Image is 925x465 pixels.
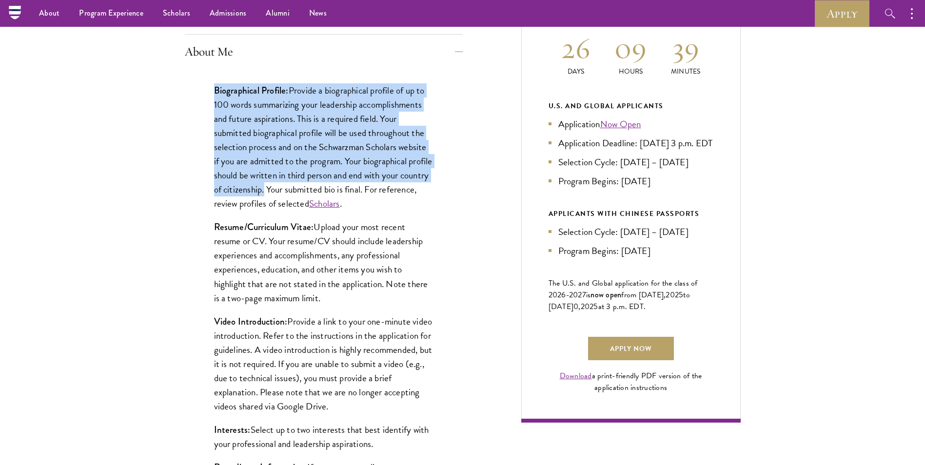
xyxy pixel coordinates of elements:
[593,301,598,312] span: 5
[549,30,604,66] h2: 26
[549,155,713,169] li: Selection Cycle: [DATE] – [DATE]
[549,100,713,112] div: U.S. and Global Applicants
[598,301,646,312] span: at 3 p.m. EDT.
[600,117,641,131] a: Now Open
[214,220,433,305] p: Upload your most recent resume or CV. Your resume/CV should include leadership experiences and ac...
[573,301,578,312] span: 0
[549,370,713,393] div: a print-friendly PDF version of the application instructions
[549,66,604,77] p: Days
[658,66,713,77] p: Minutes
[549,208,713,220] div: APPLICANTS WITH CHINESE PASSPORTS
[214,84,289,97] strong: Biographical Profile:
[560,370,592,382] a: Download
[561,289,566,301] span: 6
[590,289,621,300] span: now open
[621,289,666,301] span: from [DATE],
[581,301,594,312] span: 202
[603,30,658,66] h2: 09
[309,196,340,211] a: Scholars
[214,423,433,451] p: Select up to two interests that best identify with your professional and leadership aspirations.
[185,40,463,63] button: About Me
[582,289,586,301] span: 7
[549,244,713,258] li: Program Begins: [DATE]
[603,66,658,77] p: Hours
[679,289,683,301] span: 5
[214,83,433,211] p: Provide a biographical profile of up to 100 words summarizing your leadership accomplishments and...
[549,289,690,312] span: to [DATE]
[588,337,674,360] a: Apply Now
[666,289,679,301] span: 202
[549,136,713,150] li: Application Deadline: [DATE] 3 p.m. EDT
[214,423,251,436] strong: Interests:
[549,225,713,239] li: Selection Cycle: [DATE] – [DATE]
[214,314,433,413] p: Provide a link to your one-minute video introduction. Refer to the instructions in the applicatio...
[566,289,582,301] span: -202
[549,117,713,131] li: Application
[214,315,288,328] strong: Video Introduction:
[549,277,698,301] span: The U.S. and Global application for the class of 202
[586,289,591,301] span: is
[658,30,713,66] h2: 39
[578,301,580,312] span: ,
[214,220,314,233] strong: Resume/Curriculum Vitae:
[549,174,713,188] li: Program Begins: [DATE]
